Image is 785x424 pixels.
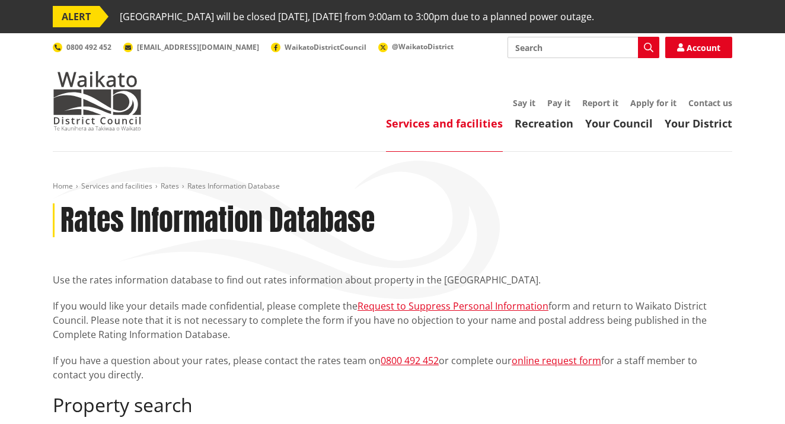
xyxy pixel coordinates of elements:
a: Pay it [547,97,570,109]
span: [GEOGRAPHIC_DATA] will be closed [DATE], [DATE] from 9:00am to 3:00pm due to a planned power outage. [120,6,594,27]
a: @WaikatoDistrict [378,42,454,52]
a: 0800 492 452 [53,42,111,52]
p: Use the rates information database to find out rates information about property in the [GEOGRAPHI... [53,273,732,287]
span: WaikatoDistrictCouncil [285,42,366,52]
a: Apply for it [630,97,676,109]
a: Request to Suppress Personal Information [358,299,548,313]
a: Recreation [515,116,573,130]
span: 0800 492 452 [66,42,111,52]
span: @WaikatoDistrict [392,42,454,52]
p: If you have a question about your rates, please contact the rates team on or complete our for a s... [53,353,732,382]
a: Account [665,37,732,58]
a: Contact us [688,97,732,109]
a: online request form [512,354,601,367]
a: 0800 492 452 [381,354,439,367]
a: Report it [582,97,618,109]
a: Home [53,181,73,191]
p: If you would like your details made confidential, please complete the form and return to Waikato ... [53,299,732,342]
a: Say it [513,97,535,109]
input: Search input [508,37,659,58]
span: Rates Information Database [187,181,280,191]
span: [EMAIL_ADDRESS][DOMAIN_NAME] [137,42,259,52]
h2: Property search [53,394,732,416]
img: Waikato District Council - Te Kaunihera aa Takiwaa o Waikato [53,71,142,130]
a: Services and facilities [386,116,503,130]
a: WaikatoDistrictCouncil [271,42,366,52]
a: Rates [161,181,179,191]
span: ALERT [53,6,100,27]
a: Your Council [585,116,653,130]
a: [EMAIL_ADDRESS][DOMAIN_NAME] [123,42,259,52]
a: Your District [665,116,732,130]
a: Services and facilities [81,181,152,191]
h1: Rates Information Database [60,203,375,238]
nav: breadcrumb [53,181,732,192]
